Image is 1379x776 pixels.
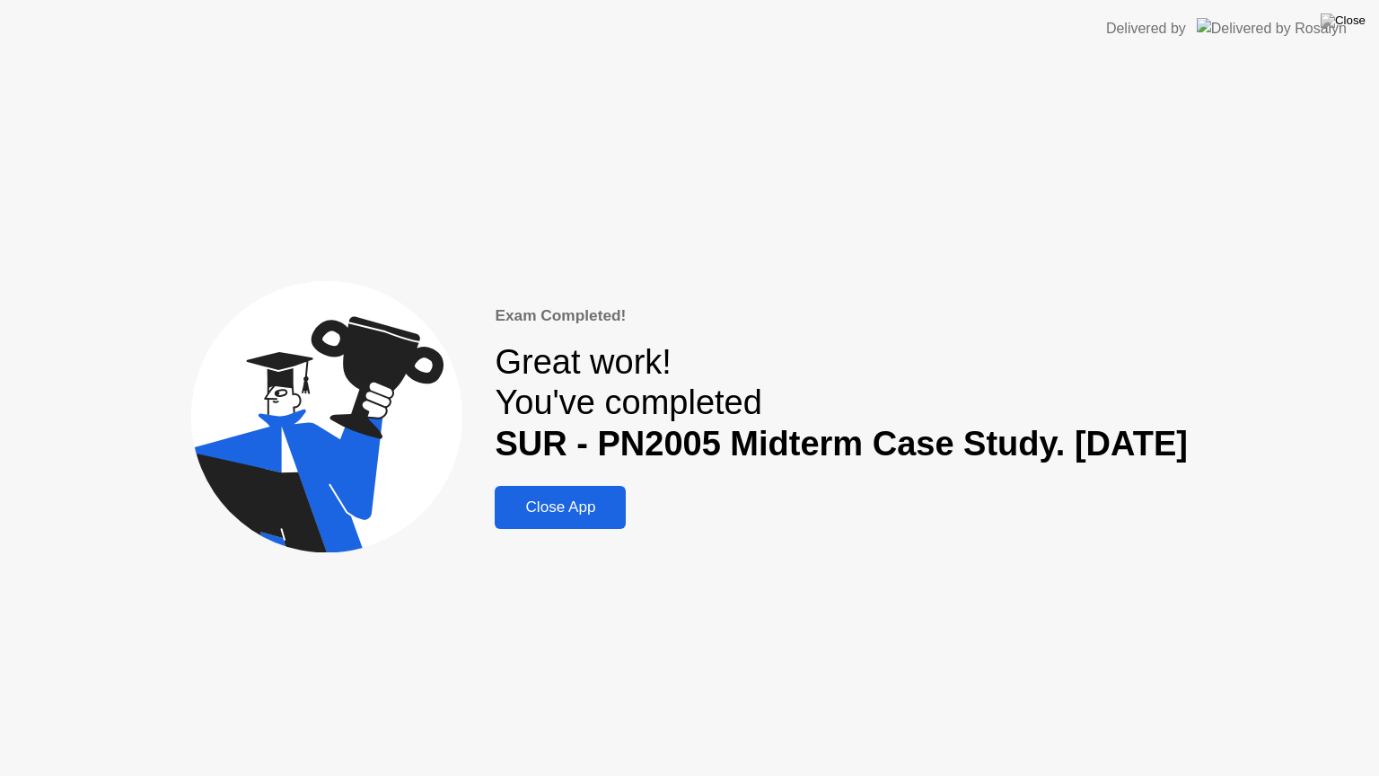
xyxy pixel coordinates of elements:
[495,304,1187,328] div: Exam Completed!
[500,498,620,516] div: Close App
[1106,18,1186,40] div: Delivered by
[495,425,1187,463] b: SUR - PN2005 Midterm Case Study. [DATE]
[495,486,626,529] button: Close App
[495,342,1187,465] div: Great work! You've completed
[1321,13,1366,28] img: Close
[1197,18,1347,39] img: Delivered by Rosalyn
